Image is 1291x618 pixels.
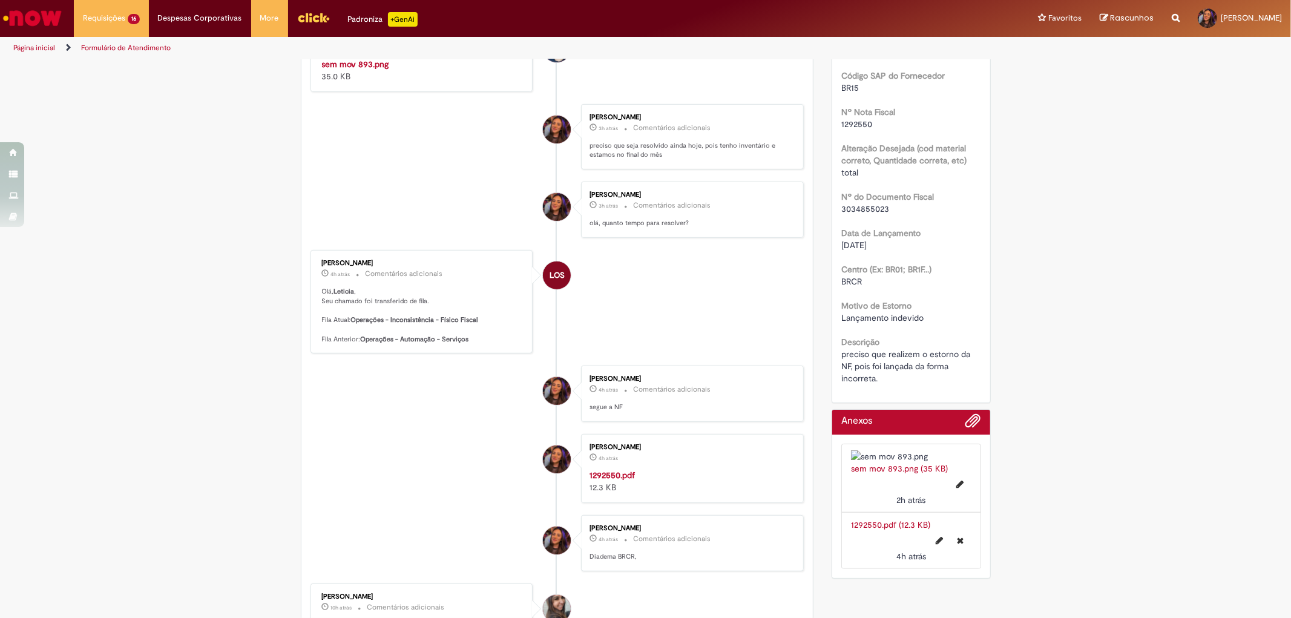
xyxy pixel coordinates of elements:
[599,386,618,393] time: 28/08/2025 13:55:14
[590,469,791,493] div: 12.3 KB
[543,116,571,143] div: Leticia Machado Lima
[896,551,926,562] span: 4h atrás
[348,12,418,27] div: Padroniza
[1048,12,1082,24] span: Favoritos
[550,261,565,290] span: LOS
[351,315,478,324] b: Operações - Inconsistência - Físico Fiscal
[965,413,981,435] button: Adicionar anexos
[599,455,618,462] time: 28/08/2025 13:55:06
[841,300,912,311] b: Motivo de Estorno
[599,125,618,132] time: 28/08/2025 14:52:27
[841,349,973,384] span: preciso que realizem o estorno da NF, pois foi lançada da forma incorreta.
[950,531,971,550] button: Excluir 1292550.pdf
[633,534,711,544] small: Comentários adicionais
[83,12,125,24] span: Requisições
[9,37,852,59] ul: Trilhas de página
[841,107,895,117] b: Nº Nota Fiscal
[322,58,524,82] div: 35.0 KB
[841,203,889,214] span: 3034855023
[334,287,355,296] b: Leticia
[297,8,330,27] img: click_logo_yellow_360x200.png
[366,269,443,279] small: Comentários adicionais
[896,495,925,505] time: 28/08/2025 15:49:53
[322,593,524,600] div: [PERSON_NAME]
[13,43,55,53] a: Página inicial
[599,202,618,209] span: 3h atrás
[388,12,418,27] p: +GenAi
[322,260,524,267] div: [PERSON_NAME]
[361,335,469,344] b: Operações - Automação - Serviços
[128,14,140,24] span: 16
[896,495,925,505] span: 2h atrás
[896,551,926,562] time: 28/08/2025 13:55:06
[633,123,711,133] small: Comentários adicionais
[1100,13,1154,24] a: Rascunhos
[841,191,934,202] b: Nº do Documento Fiscal
[331,604,352,611] time: 28/08/2025 07:49:36
[543,261,571,289] div: Laysla Oliveira Souto
[331,271,350,278] span: 4h atrás
[851,463,948,474] a: sem mov 893.png (35 KB)
[841,312,924,323] span: Lançamento indevido
[590,114,791,121] div: [PERSON_NAME]
[260,12,279,24] span: More
[851,450,971,462] img: sem mov 893.png
[599,202,618,209] time: 28/08/2025 14:51:59
[841,337,879,347] b: Descrição
[590,470,635,481] a: 1292550.pdf
[1110,12,1154,24] span: Rascunhos
[841,70,945,81] b: Código SAP do Fornecedor
[590,191,791,199] div: [PERSON_NAME]
[590,141,791,160] p: preciso que seja resolvido ainda hoje, pois tenho inventário e estamos no final do mês
[543,377,571,405] div: Leticia Machado Lima
[590,219,791,228] p: olá, quanto tempo para resolver?
[367,602,445,613] small: Comentários adicionais
[841,276,862,287] span: BRCR
[1,6,64,30] img: ServiceNow
[599,125,618,132] span: 3h atrás
[1221,13,1282,23] span: [PERSON_NAME]
[543,527,571,554] div: Leticia Machado Lima
[81,43,171,53] a: Formulário de Atendimento
[851,519,930,530] a: 1292550.pdf (12.3 KB)
[599,455,618,462] span: 4h atrás
[841,264,931,275] b: Centro (Ex: BR01; BR1F...)
[543,445,571,473] div: Leticia Machado Lima
[633,384,711,395] small: Comentários adicionais
[599,536,618,543] time: 28/08/2025 13:55:00
[841,82,859,93] span: BR15
[331,604,352,611] span: 10h atrás
[543,193,571,221] div: Leticia Machado Lima
[841,167,858,178] span: total
[599,386,618,393] span: 4h atrás
[633,200,711,211] small: Comentários adicionais
[322,59,389,70] a: sem mov 893.png
[590,552,791,562] p: Diadema BRCR,
[841,240,867,251] span: [DATE]
[590,444,791,451] div: [PERSON_NAME]
[929,531,951,550] button: Editar nome de arquivo 1292550.pdf
[841,119,872,130] span: 1292550
[841,143,967,166] b: Alteração Desejada (cod material correto, Quantidade correta, etc)
[590,525,791,532] div: [PERSON_NAME]
[841,416,872,427] h2: Anexos
[158,12,242,24] span: Despesas Corporativas
[590,403,791,412] p: segue a NF
[590,375,791,383] div: [PERSON_NAME]
[599,536,618,543] span: 4h atrás
[841,228,921,238] b: Data de Lançamento
[331,271,350,278] time: 28/08/2025 14:24:06
[950,475,971,494] button: Editar nome de arquivo sem mov 893.png
[322,287,524,344] p: Olá, , Seu chamado foi transferido de fila. Fila Atual: Fila Anterior:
